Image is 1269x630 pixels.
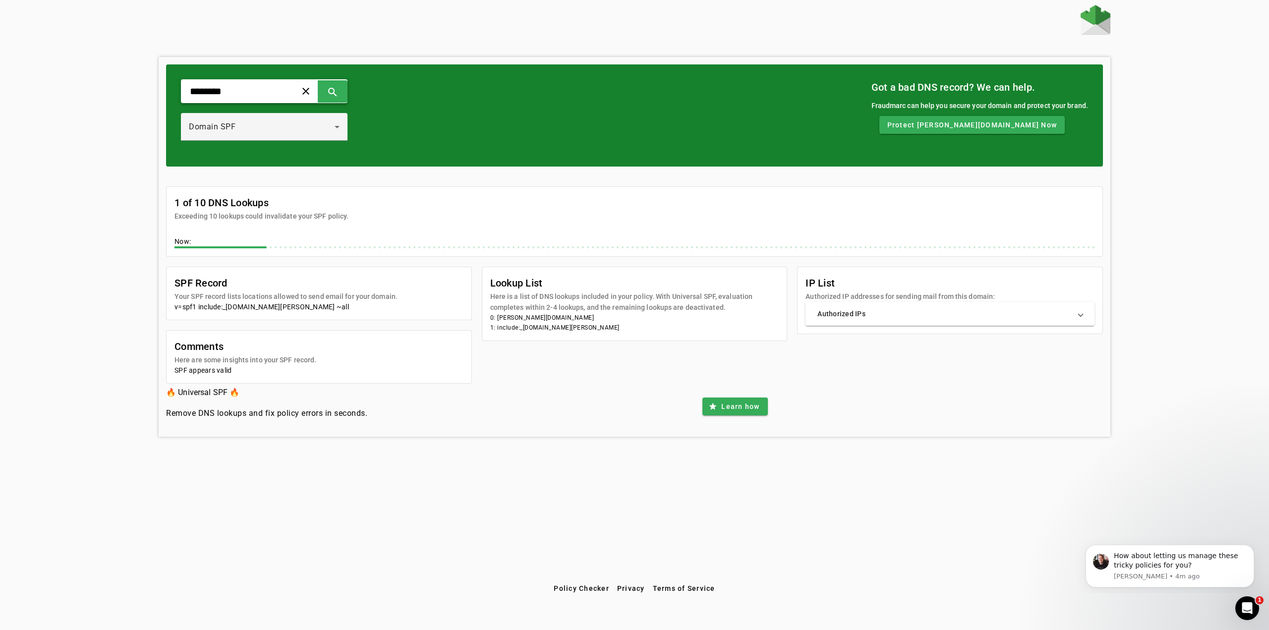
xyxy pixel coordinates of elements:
[174,195,348,211] mat-card-title: 1 of 10 DNS Lookups
[806,302,1095,326] mat-expansion-panel-header: Authorized IPs
[871,79,1089,95] mat-card-title: Got a bad DNS record? We can help.
[166,407,367,419] h4: Remove DNS lookups and fix policy errors in seconds.
[806,275,995,291] mat-card-title: IP List
[617,584,645,592] span: Privacy
[174,275,398,291] mat-card-title: SPF Record
[613,579,649,597] button: Privacy
[490,323,779,333] li: 1: include:_[DOMAIN_NAME][PERSON_NAME]
[174,365,463,375] div: SPF appears valid
[1081,5,1110,35] img: Fraudmarc Logo
[174,211,348,222] mat-card-subtitle: Exceeding 10 lookups could invalidate your SPF policy.
[721,401,759,411] span: Learn how
[174,291,398,302] mat-card-subtitle: Your SPF record lists locations allowed to send email for your domain.
[174,354,316,365] mat-card-subtitle: Here are some insights into your SPF record.
[550,579,613,597] button: Policy Checker
[806,291,995,302] mat-card-subtitle: Authorized IP addresses for sending mail from this domain:
[174,302,463,312] div: v=spf1 include:_[DOMAIN_NAME][PERSON_NAME] ~all
[653,584,715,592] span: Terms of Service
[871,100,1089,111] div: Fraudmarc can help you secure your domain and protect your brand.
[887,120,1057,130] span: Protect [PERSON_NAME][DOMAIN_NAME] Now
[490,291,779,313] mat-card-subtitle: Here is a list of DNS lookups included in your policy. With Universal SPF, evaluation completes w...
[1235,596,1259,620] iframe: Intercom live chat
[879,116,1065,134] button: Protect [PERSON_NAME][DOMAIN_NAME] Now
[817,309,1071,319] mat-panel-title: Authorized IPs
[166,386,367,400] h3: 🔥 Universal SPF 🔥
[189,122,235,131] span: Domain SPF
[174,339,316,354] mat-card-title: Comments
[174,236,1095,248] div: Now:
[490,313,779,323] li: 0: [PERSON_NAME][DOMAIN_NAME]
[649,579,719,597] button: Terms of Service
[490,275,779,291] mat-card-title: Lookup List
[1071,536,1269,593] iframe: Intercom notifications message
[702,398,767,415] button: Learn how
[1256,596,1264,604] span: 1
[554,584,609,592] span: Policy Checker
[1081,5,1110,37] a: Home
